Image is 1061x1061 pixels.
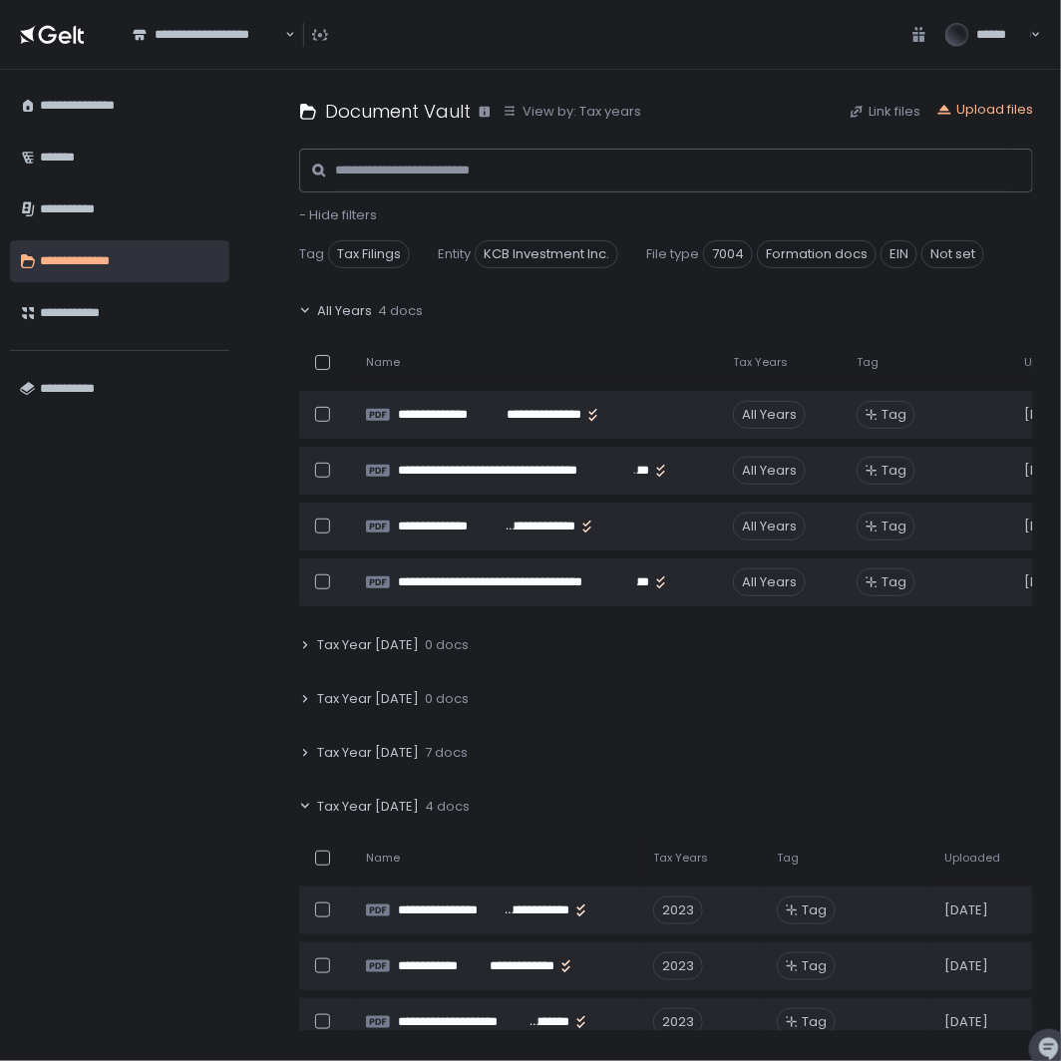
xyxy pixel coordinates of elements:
span: - Hide filters [299,205,377,224]
span: Tag [882,406,906,424]
div: 2023 [653,896,703,924]
span: Tax Year [DATE] [317,798,419,816]
span: EIN [881,240,917,268]
span: KCB Investment Inc. [475,240,618,268]
span: Entity [438,245,471,263]
button: Upload files [936,101,1033,119]
div: Search for option [120,13,295,55]
span: 7004 [703,240,753,268]
span: Tax Year [DATE] [317,636,419,654]
span: [DATE] [944,957,988,975]
span: Tag [777,851,799,866]
button: - Hide filters [299,206,377,224]
span: 4 docs [378,302,423,320]
span: [DATE] [944,1013,988,1031]
span: Tax Years [653,851,708,866]
div: 2023 [653,952,703,980]
div: All Years [733,401,806,429]
span: Not set [921,240,984,268]
span: Tag [802,901,827,919]
input: Search for option [282,25,283,45]
span: 4 docs [425,798,470,816]
span: Uploaded [944,851,1000,866]
span: [DATE] [944,901,988,919]
span: Tax Filings [328,240,410,268]
span: 0 docs [425,690,469,708]
span: Tag [882,518,906,535]
span: Tag [882,462,906,480]
span: Tax Year [DATE] [317,744,419,762]
span: 7 docs [425,744,468,762]
div: All Years [733,457,806,485]
div: All Years [733,513,806,540]
span: Name [366,851,400,866]
span: Tag [299,245,324,263]
span: Tag [802,957,827,975]
button: Link files [849,103,920,121]
button: View by: Tax years [503,103,641,121]
div: All Years [733,568,806,596]
span: Tax Years [733,355,788,370]
span: All Years [317,302,372,320]
div: 2023 [653,1008,703,1036]
span: 0 docs [425,636,469,654]
h1: Document Vault [325,98,471,125]
span: Formation docs [757,240,877,268]
span: Tag [882,573,906,591]
span: Tag [802,1013,827,1031]
span: Tag [857,355,879,370]
span: Tax Year [DATE] [317,690,419,708]
span: Name [366,355,400,370]
span: File type [646,245,699,263]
